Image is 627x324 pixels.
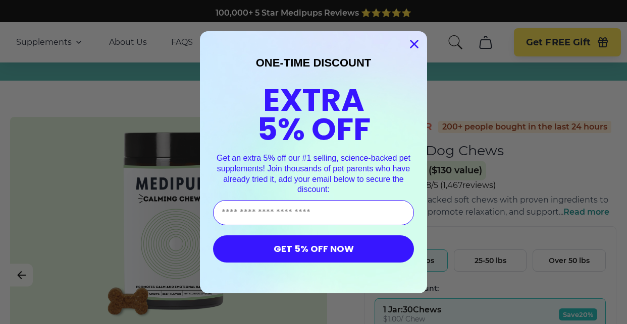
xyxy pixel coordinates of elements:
span: 5% OFF [257,107,371,151]
span: Get an extra 5% off our #1 selling, science-backed pet supplements! Join thousands of pet parents... [217,154,410,193]
button: GET 5% OFF NOW [213,235,414,263]
button: Close dialog [405,35,423,53]
span: EXTRA [263,78,364,122]
span: ONE-TIME DISCOUNT [256,56,372,69]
